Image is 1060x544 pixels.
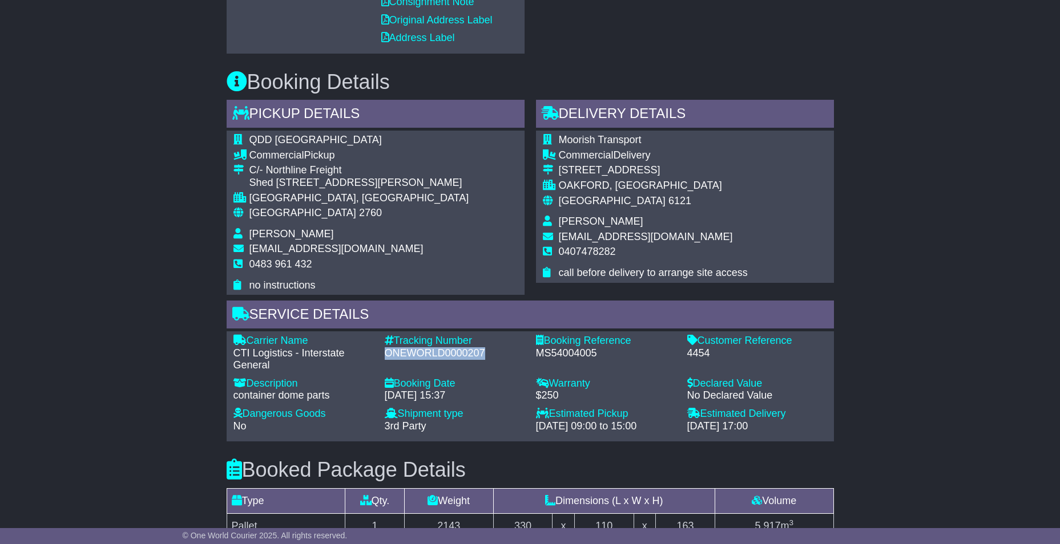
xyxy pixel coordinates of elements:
span: © One World Courier 2025. All rights reserved. [183,531,348,540]
span: no instructions [249,279,316,291]
span: call before delivery to arrange site access [559,267,748,278]
td: x [634,513,656,538]
span: [EMAIL_ADDRESS][DOMAIN_NAME] [559,231,733,242]
td: x [553,513,575,538]
div: Estimated Pickup [536,408,676,420]
h3: Booking Details [227,71,834,94]
div: Shed [STREET_ADDRESS][PERSON_NAME] [249,177,469,189]
td: 1 [345,513,405,538]
span: Commercial [559,149,614,161]
div: Shipment type [385,408,525,420]
div: OAKFORD, [GEOGRAPHIC_DATA] [559,180,748,192]
div: Delivery Details [536,100,834,131]
div: Tracking Number [385,335,525,347]
div: [GEOGRAPHIC_DATA], [GEOGRAPHIC_DATA] [249,192,469,205]
td: 163 [656,513,715,538]
div: 4454 [687,347,827,360]
div: Pickup [249,149,469,162]
td: m [715,513,833,538]
div: Customer Reference [687,335,827,347]
div: Estimated Delivery [687,408,827,420]
span: 3rd Party [385,420,426,432]
span: [EMAIL_ADDRESS][DOMAIN_NAME] [249,243,424,254]
div: No Declared Value [687,389,827,402]
span: [PERSON_NAME] [559,216,643,227]
td: Volume [715,488,833,513]
td: Weight [404,488,493,513]
div: Pickup Details [227,100,525,131]
sup: 3 [789,518,793,527]
span: 0483 961 432 [249,258,312,270]
div: [DATE] 17:00 [687,420,827,433]
div: Dangerous Goods [233,408,373,420]
td: 2143 [404,513,493,538]
span: [GEOGRAPHIC_DATA] [249,207,356,218]
span: [GEOGRAPHIC_DATA] [559,195,666,206]
div: [DATE] 09:00 to 15:00 [536,420,676,433]
div: [STREET_ADDRESS] [559,164,748,177]
div: Delivery [559,149,748,162]
div: Carrier Name [233,335,373,347]
div: Service Details [227,301,834,331]
div: Warranty [536,377,676,390]
div: CTI Logistics - Interstate General [233,347,373,372]
span: 6121 [668,195,691,206]
td: Dimensions (L x W x H) [493,488,715,513]
td: Type [227,488,345,513]
span: 0407478282 [559,246,616,257]
a: Address Label [381,32,455,43]
span: Moorish Transport [559,134,642,145]
span: Commercial [249,149,304,161]
div: Declared Value [687,377,827,390]
span: 2760 [359,207,382,218]
div: Booking Date [385,377,525,390]
a: Original Address Label [381,14,493,26]
td: 110 [574,513,634,538]
div: $250 [536,389,676,402]
div: ONEWORLD0000207 [385,347,525,360]
span: 5.917 [755,520,780,531]
div: C/- Northline Freight [249,164,469,177]
td: Pallet [227,513,345,538]
td: 330 [493,513,553,538]
span: QDD [GEOGRAPHIC_DATA] [249,134,382,145]
div: container dome parts [233,389,373,402]
div: Description [233,377,373,390]
h3: Booked Package Details [227,458,834,481]
div: MS54004005 [536,347,676,360]
span: [PERSON_NAME] [249,228,334,239]
div: [DATE] 15:37 [385,389,525,402]
td: Qty. [345,488,405,513]
span: No [233,420,247,432]
div: Booking Reference [536,335,676,347]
